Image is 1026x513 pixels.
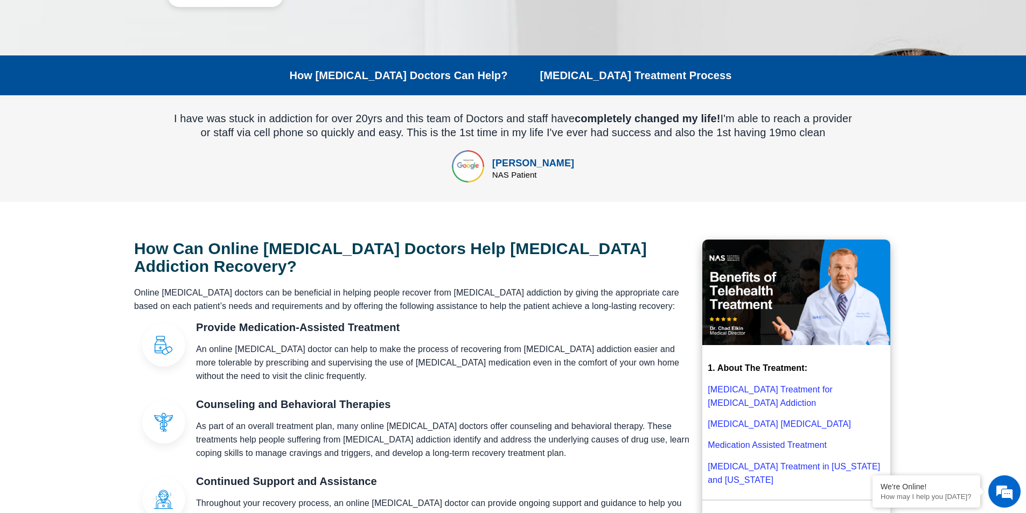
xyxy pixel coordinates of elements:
[492,156,574,171] div: [PERSON_NAME]
[134,398,697,475] a: Counseling and Behavioral Therapies As part of an overall treatment plan, many online [MEDICAL_DA...
[708,419,851,428] a: [MEDICAL_DATA] [MEDICAL_DATA]
[62,136,149,244] span: We're online!
[452,150,484,182] img: top rated online suboxone treatment for opioid addiction treatment in tennessee and texas
[708,440,827,449] a: Medication Assisted Treatment
[134,240,697,275] h2: How Can Online [MEDICAL_DATA] Doctors Help [MEDICAL_DATA] Addiction Recovery?
[196,475,697,488] h3: Continued Support and Assistance
[134,286,686,313] p: Online [MEDICAL_DATA] doctors can be beneficial in helping people recover from [MEDICAL_DATA] add...
[196,419,697,460] p: As part of an overall treatment plan, many online [MEDICAL_DATA] doctors offer counseling and beh...
[881,482,972,491] div: We're Online!
[881,493,972,501] p: How may I help you today?
[575,113,721,124] b: completely changed my life!
[134,321,697,398] a: Provide Medication-Assisted Treatment An online [MEDICAL_DATA] doctor can help to make the proces...
[702,240,890,345] img: Benefits of Telehealth Suboxone Treatment that you should know
[289,69,507,82] a: How [MEDICAL_DATA] Doctors Can Help?
[708,385,833,407] a: [MEDICAL_DATA] Treatment for [MEDICAL_DATA] Addiction
[12,55,28,72] div: Navigation go back
[177,5,203,31] div: Minimize live chat window
[540,69,732,82] a: [MEDICAL_DATA] Treatment Process
[492,171,574,179] div: NAS Patient
[708,363,807,373] strong: 1. About The Treatment:
[196,321,697,334] h3: Provide Medication-Assisted Treatment
[5,294,205,332] textarea: Type your message and hit 'Enter'
[72,57,197,71] div: Chat with us now
[196,342,697,383] p: An online [MEDICAL_DATA] doctor can help to make the process of recovering from [MEDICAL_DATA] ad...
[708,462,880,484] a: [MEDICAL_DATA] Treatment in [US_STATE] and [US_STATE]
[172,111,854,139] div: I have was stuck in addiction for over 20yrs and this team of Doctors and staff have I'm able to ...
[196,398,697,411] h3: Counseling and Behavioral Therapies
